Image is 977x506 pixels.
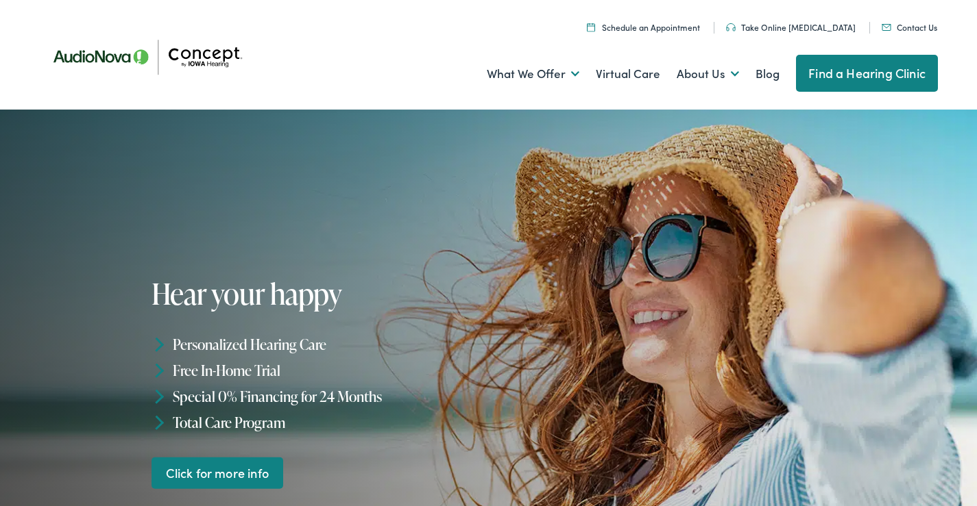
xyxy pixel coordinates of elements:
[726,21,856,33] a: Take Online [MEDICAL_DATA]
[152,409,494,435] li: Total Care Program
[152,457,284,489] a: Click for more info
[587,23,595,31] img: A calendar icon to schedule an appointment at Concept by Iowa Hearing.
[152,278,494,309] h1: Hear your happy
[796,55,938,92] a: Find a Hearing Clinic
[882,21,937,33] a: Contact Us
[587,21,700,33] a: Schedule an Appointment
[726,23,736,31] img: utility icon
[152,357,494,383] li: Free In-Home Trial
[152,383,494,409] li: Special 0% Financing for 24 Months
[882,24,891,31] img: utility icon
[677,49,739,99] a: About Us
[596,49,660,99] a: Virtual Care
[487,49,579,99] a: What We Offer
[152,331,494,357] li: Personalized Hearing Care
[756,49,780,99] a: Blog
